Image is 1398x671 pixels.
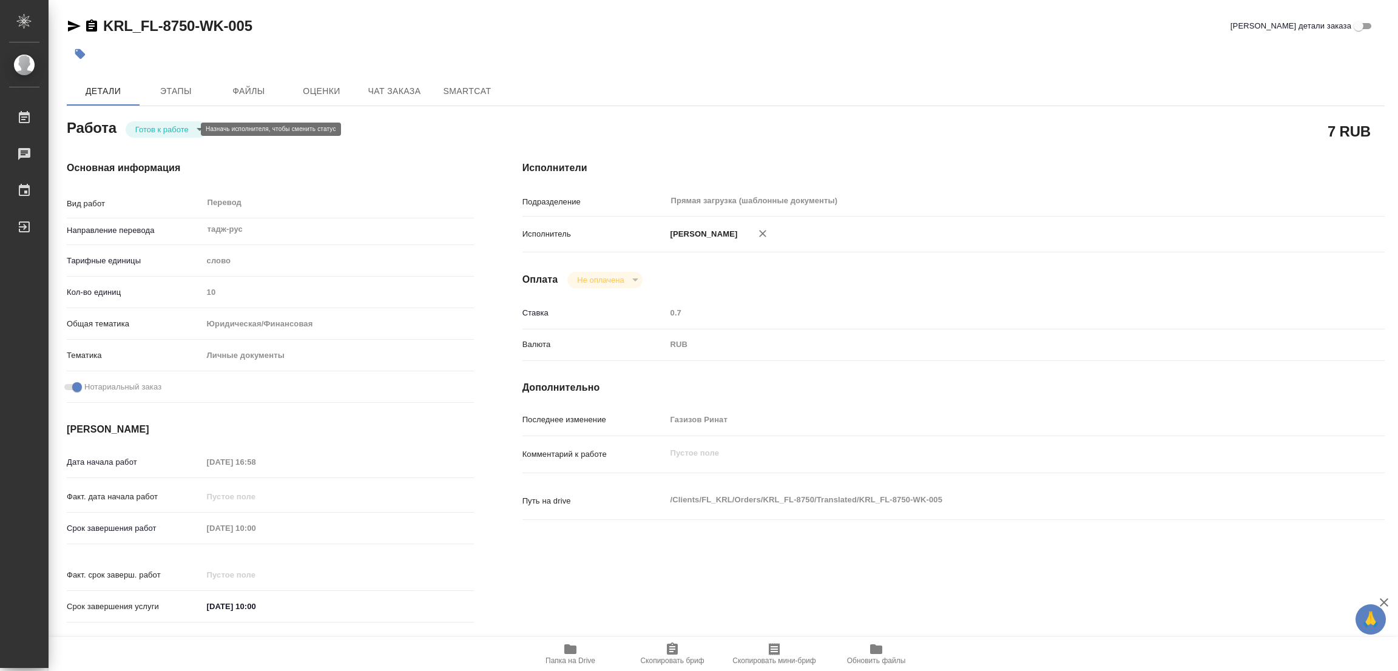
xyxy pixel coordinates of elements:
span: Файлы [220,84,278,99]
span: 🙏 [1360,607,1381,632]
p: Срок завершения работ [67,522,203,534]
span: [PERSON_NAME] детали заказа [1231,20,1351,32]
button: Не оплачена [573,275,627,285]
div: Юридическая/Финансовая [203,314,474,334]
div: Готов к работе [126,121,207,138]
p: Последнее изменение [522,414,666,426]
span: Чат заказа [365,84,424,99]
input: Пустое поле [203,283,474,301]
button: Папка на Drive [519,637,621,671]
button: 🙏 [1356,604,1386,635]
span: Оценки [292,84,351,99]
span: Скопировать бриф [640,656,704,665]
button: Скопировать ссылку [84,19,99,33]
h4: Исполнители [522,161,1385,175]
span: Папка на Drive [545,656,595,665]
span: Обновить файлы [847,656,906,665]
input: Пустое поле [666,411,1313,428]
button: Удалить исполнителя [749,220,776,247]
button: Скопировать бриф [621,637,723,671]
input: Пустое поле [203,488,309,505]
input: Пустое поле [203,566,309,584]
p: Дата начала работ [67,456,203,468]
h2: 7 RUB [1328,121,1371,141]
span: SmartCat [438,84,496,99]
p: Вид работ [67,198,203,210]
p: Комментарий к работе [522,448,666,460]
p: Тематика [67,349,203,362]
div: Личные документы [203,345,474,366]
p: Валюта [522,339,666,351]
p: Исполнитель [522,228,666,240]
div: слово [203,251,474,271]
input: Пустое поле [203,453,309,471]
input: Пустое поле [203,519,309,537]
h4: Дополнительно [522,380,1385,395]
p: Подразделение [522,196,666,208]
button: Скопировать ссылку для ЯМессенджера [67,19,81,33]
input: Пустое поле [666,304,1313,322]
p: Направление перевода [67,224,203,237]
p: Ставка [522,307,666,319]
h2: Работа [67,116,116,138]
p: Факт. дата начала работ [67,491,203,503]
input: ✎ Введи что-нибудь [203,598,309,615]
a: KRL_FL-8750-WK-005 [103,18,252,34]
span: Этапы [147,84,205,99]
div: RUB [666,334,1313,355]
textarea: /Clients/FL_KRL/Orders/KRL_FL-8750/Translated/KRL_FL-8750-WK-005 [666,490,1313,510]
p: Общая тематика [67,318,203,330]
button: Обновить файлы [825,637,927,671]
p: Путь на drive [522,495,666,507]
p: Факт. срок заверш. работ [67,569,203,581]
p: [PERSON_NAME] [666,228,738,240]
p: Кол-во единиц [67,286,203,298]
h4: Основная информация [67,161,474,175]
h4: [PERSON_NAME] [67,422,474,437]
button: Готов к работе [132,124,192,135]
p: Тарифные единицы [67,255,203,267]
span: Нотариальный заказ [84,381,161,393]
p: Срок завершения услуги [67,601,203,613]
button: Скопировать мини-бриф [723,637,825,671]
button: Добавить тэг [67,41,93,67]
span: Скопировать мини-бриф [732,656,815,665]
div: Готов к работе [567,272,642,288]
h4: Оплата [522,272,558,287]
span: Детали [74,84,132,99]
